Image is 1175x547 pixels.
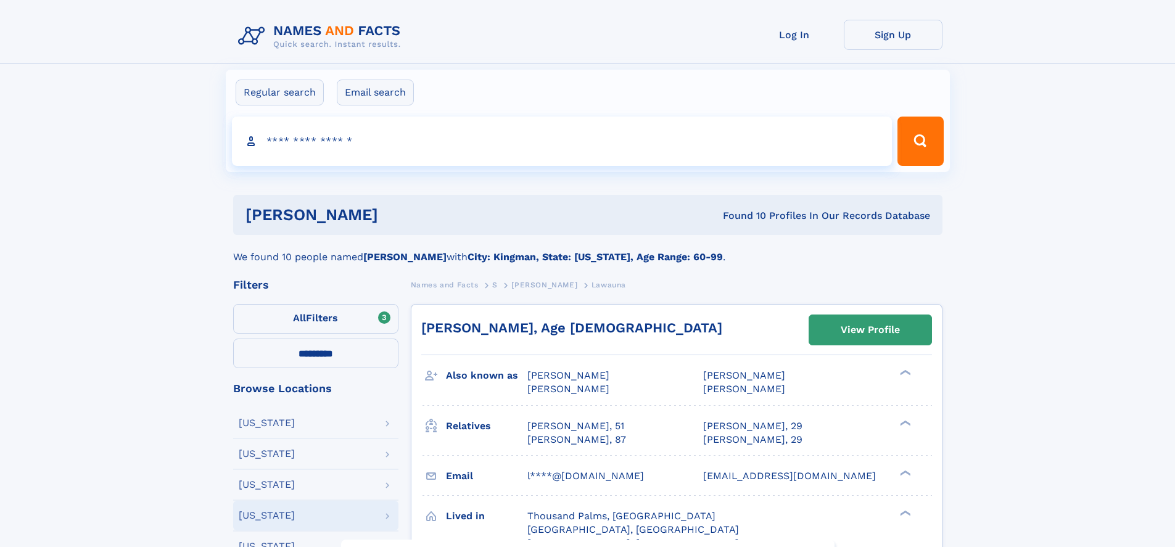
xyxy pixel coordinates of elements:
span: [EMAIL_ADDRESS][DOMAIN_NAME] [703,470,876,482]
div: Filters [233,279,398,290]
span: S [492,281,498,289]
span: All [293,312,306,324]
a: [PERSON_NAME], Age [DEMOGRAPHIC_DATA] [421,320,722,335]
a: [PERSON_NAME], 87 [527,433,626,446]
span: [PERSON_NAME] [527,383,609,395]
h3: Lived in [446,506,527,527]
span: [PERSON_NAME] [511,281,577,289]
div: [US_STATE] [239,449,295,459]
h3: Relatives [446,416,527,437]
label: Regular search [236,80,324,105]
a: [PERSON_NAME] [511,277,577,292]
h3: Also known as [446,365,527,386]
div: Found 10 Profiles In Our Records Database [550,209,930,223]
h1: [PERSON_NAME] [245,207,551,223]
div: ❯ [897,509,912,517]
a: S [492,277,498,292]
div: We found 10 people named with . [233,235,942,265]
label: Filters [233,304,398,334]
span: [GEOGRAPHIC_DATA], [GEOGRAPHIC_DATA] [527,524,739,535]
span: Thousand Palms, [GEOGRAPHIC_DATA] [527,510,715,522]
div: ❯ [897,419,912,427]
a: [PERSON_NAME], 29 [703,419,802,433]
span: [PERSON_NAME] [527,369,609,381]
h3: Email [446,466,527,487]
span: [PERSON_NAME] [703,369,785,381]
a: View Profile [809,315,931,345]
img: Logo Names and Facts [233,20,411,53]
a: [PERSON_NAME], 51 [527,419,624,433]
input: search input [232,117,893,166]
b: [PERSON_NAME] [363,251,447,263]
a: Names and Facts [411,277,479,292]
div: View Profile [841,316,900,344]
div: [US_STATE] [239,418,295,428]
b: City: Kingman, State: [US_STATE], Age Range: 60-99 [468,251,723,263]
div: ❯ [897,369,912,377]
label: Email search [337,80,414,105]
div: ❯ [897,469,912,477]
div: [US_STATE] [239,480,295,490]
span: [PERSON_NAME] [703,383,785,395]
a: Sign Up [844,20,942,50]
a: [PERSON_NAME], 29 [703,433,802,446]
span: Lawauna [592,281,626,289]
div: Browse Locations [233,383,398,394]
a: Log In [745,20,844,50]
div: [US_STATE] [239,511,295,520]
button: Search Button [897,117,943,166]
